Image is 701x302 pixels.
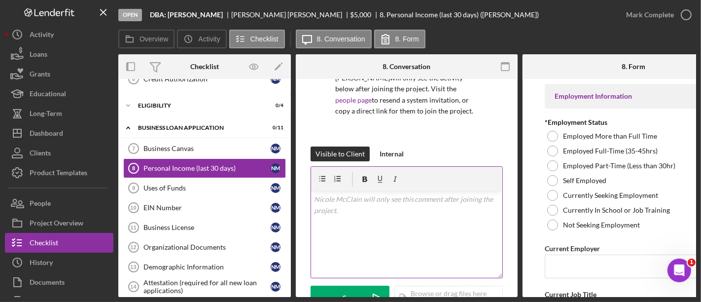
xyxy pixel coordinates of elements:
div: N M [271,74,280,84]
div: Demographic Information [143,263,271,271]
div: Internal [380,147,404,161]
label: Activity [198,35,220,43]
div: 8. Personal Income (last 30 days) ([PERSON_NAME]) [380,11,539,19]
button: Dashboard [5,123,113,143]
tspan: 13 [130,264,136,270]
button: Activity [177,30,226,48]
label: Currently In School or Job Training [563,206,670,214]
div: Personal Income (last 30 days) [143,164,271,172]
button: Mark Complete [616,5,696,25]
button: Documents [5,272,113,292]
div: Credit Authorization [143,75,271,83]
a: 7Business CanvasNM [123,139,286,158]
label: 8. Form [395,35,419,43]
div: 0 / 4 [266,103,283,109]
button: People [5,193,113,213]
button: Educational [5,84,113,104]
label: Checklist [250,35,279,43]
div: [PERSON_NAME] [PERSON_NAME] [231,11,350,19]
tspan: 9 [132,185,135,191]
a: 12Organizational DocumentsNM [123,237,286,257]
tspan: 7 [132,146,135,151]
label: Employed More than Full Time [563,132,657,140]
div: N M [271,183,280,193]
button: Long-Term [5,104,113,123]
button: Checklist [229,30,285,48]
span: 1 [688,259,696,266]
a: 11Business LicenseNM [123,218,286,237]
label: Currently Seeking Employment [563,191,658,199]
div: Project Overview [30,213,83,235]
button: Activity [5,25,113,44]
div: N M [271,223,280,232]
a: people page [335,96,372,104]
div: Checklist [190,63,219,71]
button: Visible to Client [311,147,370,161]
b: DBA: [PERSON_NAME] [150,11,223,19]
div: Activity [30,25,54,47]
div: BUSINESS LOAN APPLICATION [138,125,259,131]
button: Checklist [5,233,113,253]
label: Employed Part-Time (Less than 30hr) [563,162,675,170]
div: N M [271,144,280,153]
tspan: 12 [130,244,136,250]
a: 13Demographic InformationNM [123,257,286,277]
a: 10EIN NumberNM [123,198,286,218]
div: Organizational Documents [143,243,271,251]
label: 8. Conversation [317,35,365,43]
div: N M [271,163,280,173]
div: Checklist [30,233,58,255]
div: Mark Complete [626,5,674,25]
div: N M [271,203,280,213]
label: Not Seeking Employment [563,221,640,229]
tspan: 14 [130,284,137,290]
tspan: 6 [132,76,135,82]
div: 8. Form [622,63,645,71]
button: 8. Form [374,30,425,48]
span: $5,000 [350,10,372,19]
div: Product Templates [30,163,87,185]
button: Project Overview [5,213,113,233]
div: 0 / 11 [266,125,283,131]
div: Attestation (required for all new loan applications) [143,279,271,295]
button: Overview [118,30,175,48]
button: Grants [5,64,113,84]
div: EIN Number [143,204,271,212]
div: Eligibility [138,103,259,109]
div: People [30,193,51,216]
button: Product Templates [5,163,113,183]
div: Grants [30,64,50,86]
button: Loans [5,44,113,64]
div: N M [271,282,280,292]
p: [PERSON_NAME] will only see the activity below after joining the project. Visit the to resend a s... [335,73,478,117]
label: Current Job Title [545,290,596,299]
label: Overview [140,35,168,43]
div: Open [118,9,142,21]
a: 6Credit AuthorizationNM [123,69,286,89]
label: Self Employed [563,177,606,185]
iframe: Intercom live chat [667,259,691,282]
div: Clients [30,143,51,165]
a: 8Personal Income (last 30 days)NM [123,158,286,178]
div: Documents [30,272,65,295]
tspan: 8 [132,165,135,171]
button: Clients [5,143,113,163]
label: Current Employer [545,244,600,253]
div: N M [271,262,280,272]
div: Loans [30,44,47,67]
button: History [5,253,113,272]
a: 9Uses of FundsNM [123,178,286,198]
